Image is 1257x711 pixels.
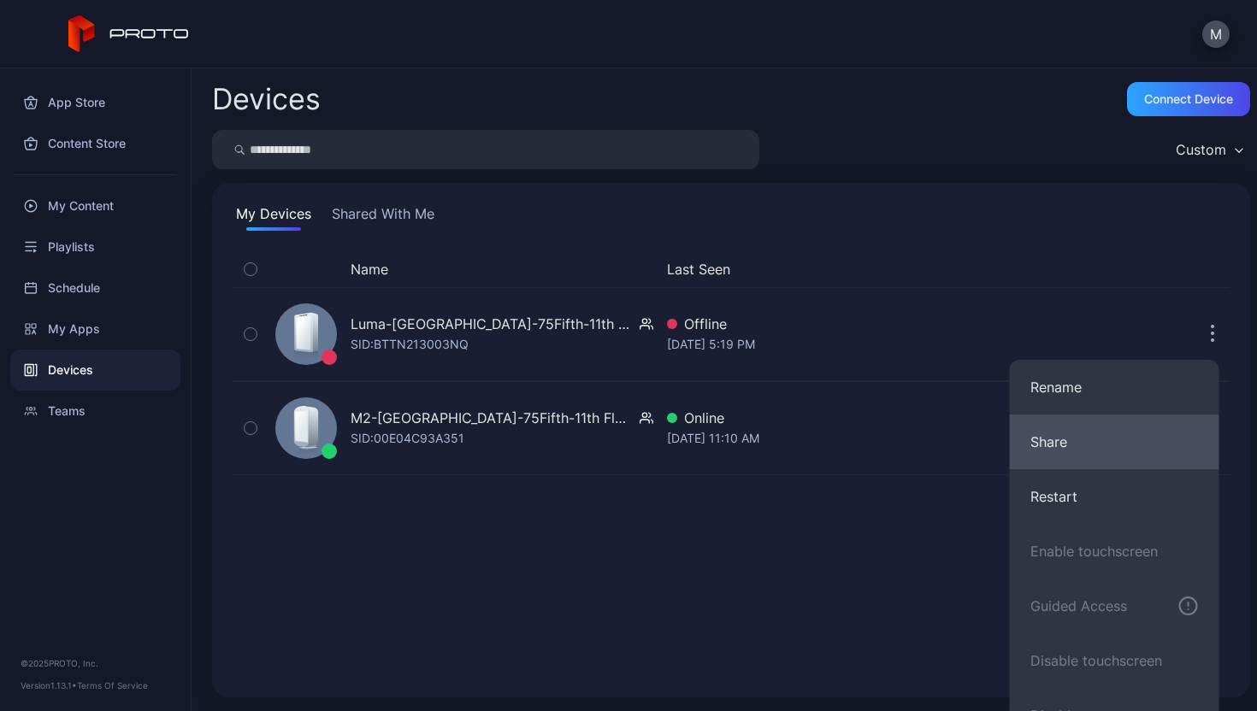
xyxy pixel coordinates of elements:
button: Shared With Me [328,203,438,231]
div: SID: 00E04C93A351 [351,428,464,449]
button: Rename [1010,360,1219,414]
a: Teams [10,391,180,432]
div: Online [667,408,1014,428]
button: My Devices [233,203,315,231]
div: Guided Access [1030,596,1127,616]
a: App Store [10,82,180,123]
div: Options [1195,259,1230,279]
a: Schedule [10,267,180,308]
button: Disable touchscreen [1010,633,1219,688]
a: My Apps [10,308,180,350]
div: Update Device [1021,259,1175,279]
div: [DATE] 11:10 AM [667,428,1014,449]
button: Guided Access [1010,579,1219,633]
div: SID: BTTN213003NQ [351,334,469,355]
div: M2-[GEOGRAPHIC_DATA]-75Fifth-11th Floor.CIC [351,408,633,428]
div: [DATE] 5:19 PM [667,334,1014,355]
button: Share [1010,414,1219,469]
a: Terms Of Service [77,680,148,690]
button: Last Seen [667,259,1007,279]
a: Content Store [10,123,180,164]
div: © 2025 PROTO, Inc. [21,656,170,670]
button: Name [351,259,388,279]
a: Devices [10,350,180,391]
span: Version 1.13.1 • [21,680,77,690]
button: Enable touchscreen [1010,524,1219,579]
div: Custom [1176,141,1226,158]
div: Luma-[GEOGRAPHIC_DATA]-75Fifth-11th Floor.CIC [351,314,633,334]
button: Connect device [1127,82,1250,116]
div: Connect device [1144,92,1233,106]
button: Restart [1010,469,1219,524]
div: Offline [667,314,1014,334]
button: M [1202,21,1230,48]
button: Custom [1167,130,1250,169]
h2: Devices [212,84,321,115]
a: Playlists [10,226,180,267]
a: My Content [10,185,180,226]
